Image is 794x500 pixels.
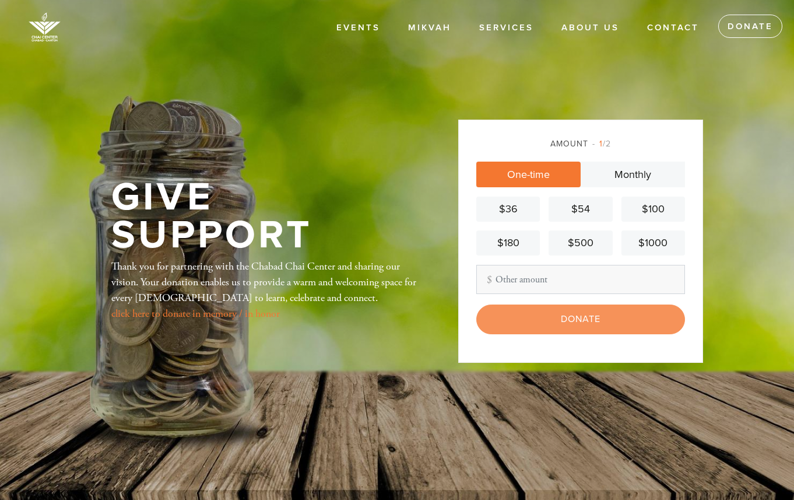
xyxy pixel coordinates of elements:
div: Amount [476,138,685,150]
a: $54 [549,197,612,222]
span: 1 [599,139,603,149]
a: Donate [718,15,782,38]
a: Contact [638,17,708,39]
div: $54 [553,201,607,217]
a: Services [470,17,542,39]
input: Other amount [476,265,685,294]
a: Mikvah [399,17,460,39]
div: $1000 [626,235,680,251]
img: image%20%281%29.png [17,6,72,48]
div: $500 [553,235,607,251]
div: $180 [481,235,535,251]
a: One-time [476,162,581,187]
div: $36 [481,201,535,217]
h1: Give Support [111,179,420,254]
a: $180 [476,230,540,256]
div: $100 [626,201,680,217]
a: $100 [621,197,685,222]
a: About Us [553,17,628,39]
a: Events [328,17,389,39]
a: Monthly [581,162,685,187]
span: /2 [592,139,611,149]
a: $36 [476,197,540,222]
a: click here to donate in memory / in honor [111,307,280,320]
a: $1000 [621,230,685,256]
div: Thank you for partnering with the Chabad Chai Center and sharing our vision. Your donation enable... [111,258,420,321]
a: $500 [549,230,612,256]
